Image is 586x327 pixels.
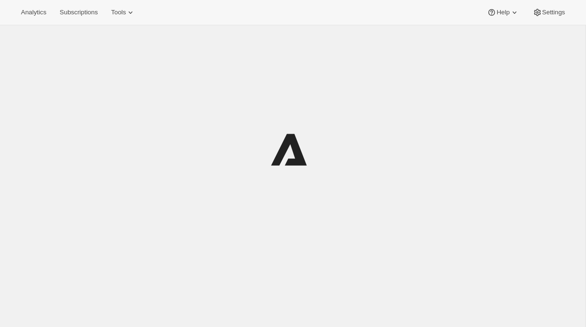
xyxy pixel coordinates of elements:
button: Subscriptions [54,6,103,19]
span: Tools [111,9,126,16]
button: Analytics [15,6,52,19]
button: Settings [527,6,571,19]
span: Subscriptions [60,9,98,16]
button: Tools [105,6,141,19]
button: Help [481,6,525,19]
span: Help [496,9,509,16]
span: Analytics [21,9,46,16]
span: Settings [542,9,565,16]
